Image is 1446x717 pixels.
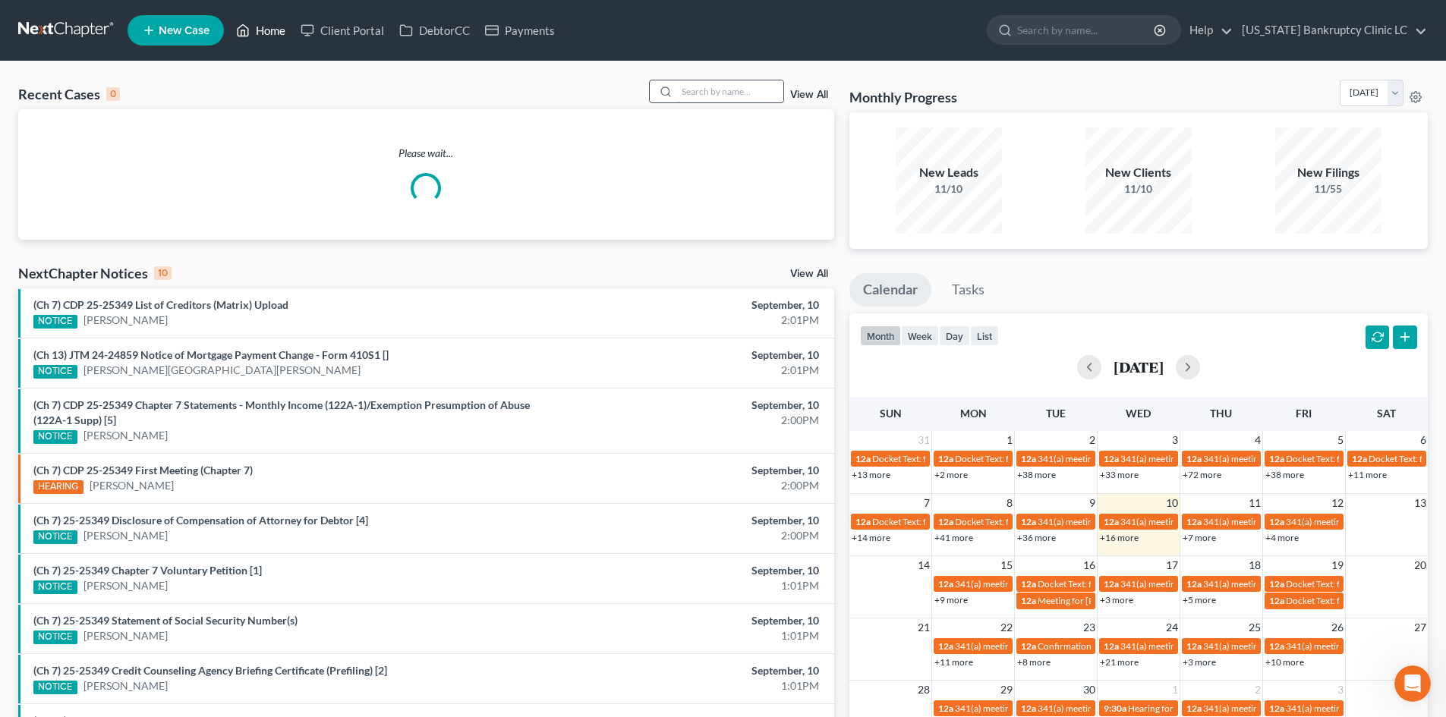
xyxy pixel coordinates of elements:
[901,325,939,346] button: week
[938,516,953,527] span: 12a
[872,453,1008,464] span: Docket Text: for [PERSON_NAME]
[1100,469,1139,480] a: +33 more
[567,363,819,378] div: 2:01PM
[145,293,187,309] div: • [DATE]
[33,365,77,379] div: NOTICE
[1021,453,1036,464] span: 12a
[934,594,968,605] a: +9 more
[54,349,142,365] div: [PERSON_NAME]
[790,269,828,279] a: View All
[1269,453,1284,464] span: 12a
[1038,578,1173,590] span: Docket Text: for [PERSON_NAME]
[567,478,819,493] div: 2:00PM
[849,88,957,106] h3: Monthly Progress
[33,348,389,361] a: (Ch 13) JTM 24-24859 Notice of Mortgage Payment Change - Form 410S1 []
[18,85,120,103] div: Recent Cases
[1170,681,1180,699] span: 1
[83,313,168,328] a: [PERSON_NAME]
[567,463,819,478] div: September, 10
[1183,656,1216,668] a: +3 more
[1120,516,1267,527] span: 341(a) meeting for [PERSON_NAME]
[955,516,1171,527] span: Docket Text: for [PERSON_NAME] & [PERSON_NAME]
[1164,556,1180,574] span: 17
[17,53,48,83] img: Profile image for Katie
[916,556,931,574] span: 14
[1183,469,1221,480] a: +72 more
[1100,594,1133,605] a: +3 more
[33,298,288,311] a: (Ch 7) CDP 25-25349 List of Creditors (Matrix) Upload
[1413,618,1428,637] span: 27
[938,453,953,464] span: 12a
[1021,595,1036,606] span: 12a
[1082,556,1097,574] span: 16
[1377,407,1396,420] span: Sat
[1203,578,1350,590] span: 341(a) meeting for [PERSON_NAME]
[852,469,890,480] a: +13 more
[939,325,970,346] button: day
[1104,578,1119,590] span: 12a
[922,494,931,512] span: 7
[17,278,48,308] img: Profile image for James
[938,578,953,590] span: 12a
[1203,640,1350,652] span: 341(a) meeting for [PERSON_NAME]
[1183,532,1216,543] a: +7 more
[1247,618,1262,637] span: 25
[1330,618,1345,637] span: 26
[855,516,871,527] span: 12a
[1203,703,1350,714] span: 341(a) meeting for [PERSON_NAME]
[1085,181,1192,197] div: 11/10
[477,17,562,44] a: Payments
[1253,431,1262,449] span: 4
[1336,681,1345,699] span: 3
[54,181,142,197] div: [PERSON_NAME]
[159,25,209,36] span: New Case
[1286,640,1432,652] span: 341(a) meeting for [PERSON_NAME]
[83,578,168,593] a: [PERSON_NAME]
[33,580,77,594] div: NOTICE
[33,430,77,444] div: NOTICE
[1352,453,1367,464] span: 12a
[567,398,819,413] div: September, 10
[1114,359,1164,375] h2: [DATE]
[154,266,172,280] div: 10
[1210,407,1232,420] span: Thu
[1269,578,1284,590] span: 12a
[17,165,48,196] img: Profile image for Kelly
[33,530,77,544] div: NOTICE
[33,398,530,426] a: (Ch 7) CDP 25-25349 Chapter 7 Statements - Monthly Income (122A-1)/Exemption Presumption of Abuse...
[1275,181,1381,197] div: 11/55
[1120,578,1267,590] span: 341(a) meeting for [PERSON_NAME]
[1234,17,1427,44] a: [US_STATE] Bankruptcy Clinic LC
[1269,595,1284,606] span: 12a
[1017,656,1051,668] a: +8 more
[1046,407,1066,420] span: Tue
[567,613,819,628] div: September, 10
[54,68,142,84] div: [PERSON_NAME]
[1005,431,1014,449] span: 1
[1265,656,1304,668] a: +10 more
[83,628,168,643] a: [PERSON_NAME]
[1120,453,1267,464] span: 341(a) meeting for [PERSON_NAME]
[54,222,141,234] span: You're welcome!
[1126,407,1151,420] span: Wed
[106,87,120,101] div: 0
[1183,594,1216,605] a: +5 more
[1203,453,1422,464] span: 341(a) meeting for [PERSON_NAME] [PERSON_NAME]
[1038,640,1210,652] span: Confirmation hearing for [PERSON_NAME]
[1394,665,1431,702] iframe: Intercom live chat
[33,664,387,677] a: (Ch 7) 25-25349 Credit Counseling Agency Briefing Certificate (Prefiling) [2]
[112,7,194,33] h1: Messages
[896,164,1002,181] div: New Leads
[1082,618,1097,637] span: 23
[1269,516,1284,527] span: 12a
[999,618,1014,637] span: 22
[145,237,187,253] div: • [DATE]
[17,446,48,476] img: Profile image for Katie
[1005,494,1014,512] span: 8
[960,407,987,420] span: Mon
[567,628,819,643] div: 1:01PM
[677,80,783,102] input: Search by name...
[18,146,834,161] p: Please wait...
[1021,516,1036,527] span: 12a
[33,464,253,476] a: (Ch 7) CDP 25-25349 First Meeting (Chapter 7)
